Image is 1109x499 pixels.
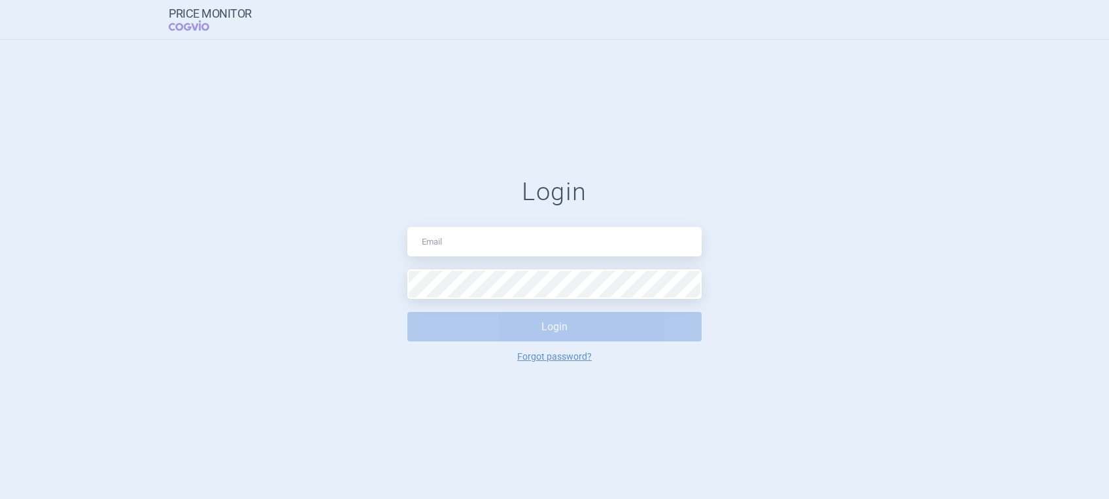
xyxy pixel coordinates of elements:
h1: Login [407,177,702,207]
span: COGVIO [169,20,228,31]
a: Forgot password? [517,352,592,361]
strong: Price Monitor [169,7,252,20]
input: Email [407,227,702,256]
button: Login [407,312,702,341]
a: Price MonitorCOGVIO [169,7,252,32]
